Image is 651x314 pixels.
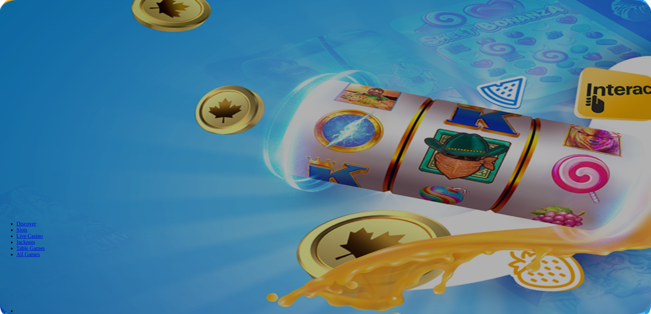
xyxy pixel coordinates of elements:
[16,221,36,227] a: Discover
[16,227,27,233] a: Slots
[3,209,648,270] header: Lobby
[16,245,45,251] a: Table Games
[16,233,43,239] a: Live Casino
[16,251,40,257] a: All Games
[16,239,35,245] a: Jackpots
[3,209,648,258] nav: Lobby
